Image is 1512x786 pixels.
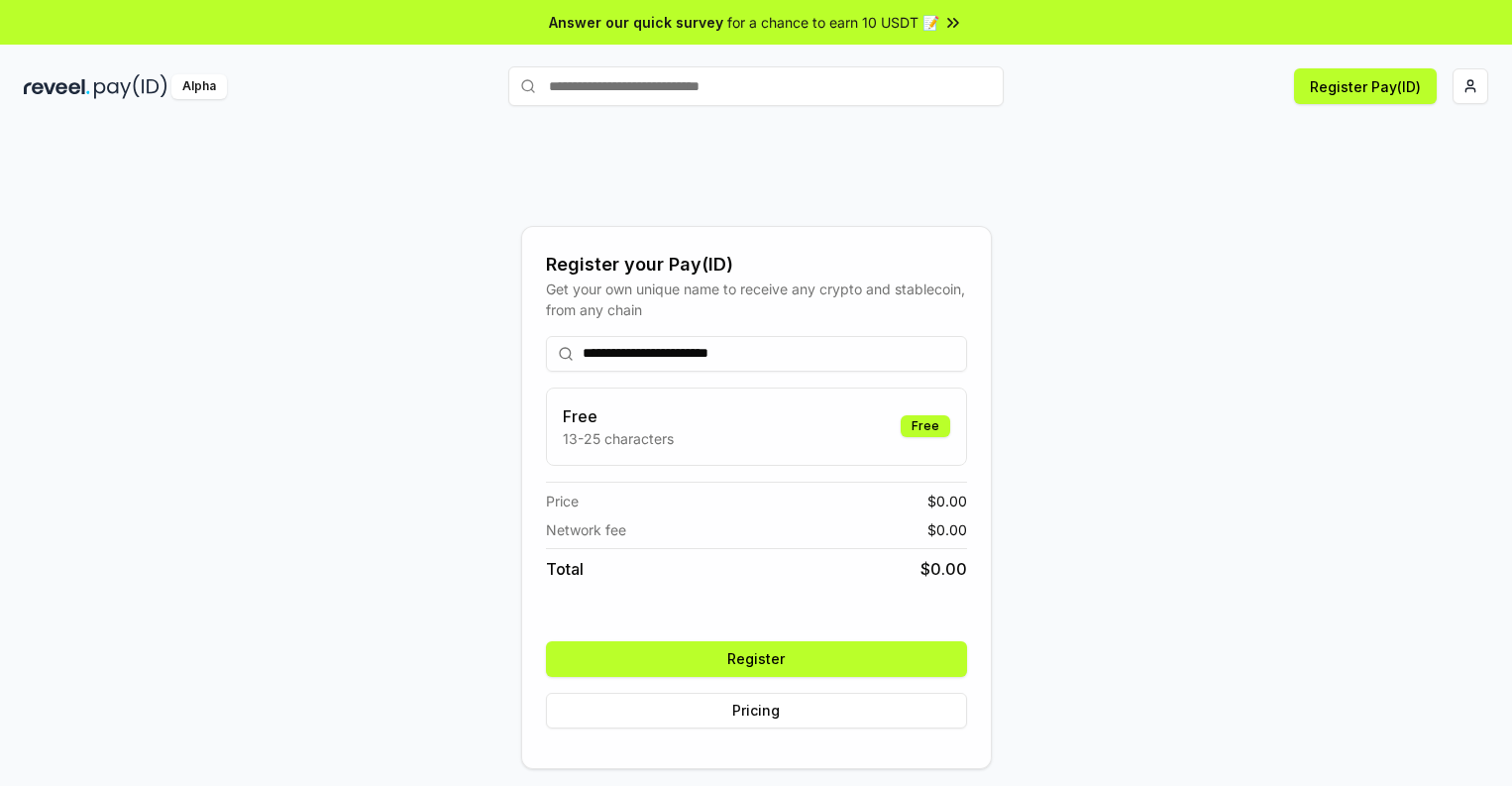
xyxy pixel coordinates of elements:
[927,519,967,540] span: $ 0.00
[563,404,674,428] h3: Free
[171,74,227,99] div: Alpha
[546,693,967,729] button: Pricing
[920,557,967,581] span: $ 0.00
[24,74,90,99] img: reveel_dark
[549,12,723,33] span: Answer our quick survey
[546,491,579,511] span: Price
[546,279,967,320] div: Get your own unique name to receive any crypto and stablecoin, from any chain
[1294,68,1437,104] button: Register Pay(ID)
[546,641,967,677] button: Register
[727,12,939,33] span: for a chance to earn 10 USDT 📝
[94,74,167,99] img: pay_id
[901,415,950,437] div: Free
[927,491,967,511] span: $ 0.00
[563,428,674,449] p: 13-25 characters
[546,557,584,581] span: Total
[546,519,626,540] span: Network fee
[546,251,967,279] div: Register your Pay(ID)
